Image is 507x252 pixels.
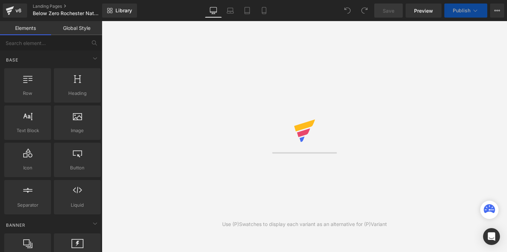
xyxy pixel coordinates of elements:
[453,8,470,13] span: Publish
[14,6,23,15] div: v6
[222,220,387,228] div: Use (P)Swatches to display each variant as an alternative for (P)Variant
[222,4,239,18] a: Laptop
[56,127,99,134] span: Image
[6,127,49,134] span: Text Block
[357,4,371,18] button: Redo
[406,4,442,18] a: Preview
[115,7,132,14] span: Library
[490,4,504,18] button: More
[5,222,26,228] span: Banner
[102,4,137,18] a: New Library
[205,4,222,18] a: Desktop
[414,7,433,14] span: Preview
[6,164,49,172] span: Icon
[51,21,102,35] a: Global Style
[444,4,487,18] button: Publish
[56,164,99,172] span: Button
[56,201,99,209] span: Liquid
[33,4,114,9] a: Landing Pages
[56,90,99,97] span: Heading
[383,7,394,14] span: Save
[239,4,256,18] a: Tablet
[256,4,273,18] a: Mobile
[6,90,49,97] span: Row
[5,57,19,63] span: Base
[483,228,500,245] div: Open Intercom Messenger
[33,11,100,16] span: Below Zero Rochester Natural Facelift Promo $79.95
[3,4,27,18] a: v6
[340,4,355,18] button: Undo
[6,201,49,209] span: Separator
